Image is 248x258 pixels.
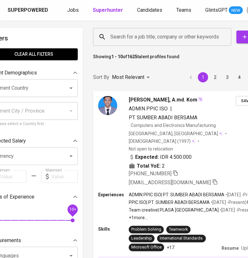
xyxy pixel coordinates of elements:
[222,72,232,82] button: Go to page 3
[129,115,197,121] span: PT. SUMBER ABADI BERSAMA
[93,53,179,65] p: Showing of talent profiles found
[198,72,208,82] button: page 1
[51,170,78,183] input: Value
[129,199,210,206] p: PPIC ISO | PT. SUMBER ABADI BERSAMA
[176,6,193,14] a: Teams
[170,105,172,113] span: |
[137,7,162,13] span: Candidates
[67,84,76,93] button: Open
[129,192,224,198] p: ADMIN PPIC ISO | PT. SUMBER ABADI BERSAMA
[129,130,223,137] div: [GEOGRAPHIC_DATA], [GEOGRAPHIC_DATA]
[198,97,203,102] img: magic_wand.svg
[229,7,243,14] span: NEW
[137,162,161,170] b: Total YoE:
[111,54,123,59] b: 1 - 10
[167,244,174,251] p: +17
[67,152,76,161] button: Open
[98,192,129,198] p: Experiences
[93,7,123,13] b: Superhunter
[160,235,203,241] div: International Standards.
[112,73,144,81] p: Most Relevant
[98,226,129,232] p: Skills
[131,227,161,233] div: Problem Solving
[129,171,171,177] span: [PHONE_NUMBER]
[129,96,197,104] span: [PERSON_NAME], A.md. Kom
[135,153,159,161] b: Expected:
[205,6,243,14] a: GlintsGPT NEW
[129,146,173,152] p: Not open to relocation
[67,7,79,13] span: Jobs
[234,72,244,82] button: Go to page 4
[129,153,192,161] div: IDR 4.500.000
[205,7,228,13] span: GlintsGPT
[112,72,152,83] div: Most Relevant
[129,138,195,144] div: (1997)
[169,227,188,233] div: Teamwork
[93,6,124,14] a: Superhunter
[210,72,220,82] button: Go to page 2
[69,207,76,212] span: 10+
[222,245,239,251] p: Resume
[129,179,211,185] span: [EMAIL_ADDRESS][DOMAIN_NAME]
[131,244,162,250] div: Microsoft Office
[129,138,177,144] span: [DEMOGRAPHIC_DATA]
[67,6,80,14] a: Jobs
[127,54,137,59] b: 1625
[131,235,152,241] div: Leadership
[176,7,191,13] span: Teams
[129,106,168,112] span: ADMIN PPIC ISO
[8,7,48,14] div: Superpowered
[162,162,165,170] span: 2
[98,96,117,115] img: 51e1739c15805a6df081a08ea13c7ba5.jpg
[137,6,164,14] a: Candidates
[131,123,216,128] span: Computers and Electronics Manufacturing
[8,7,49,14] a: Superpowered
[93,73,109,81] p: Sort By
[129,207,219,213] p: Team creative | PLASA [GEOGRAPHIC_DATA]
